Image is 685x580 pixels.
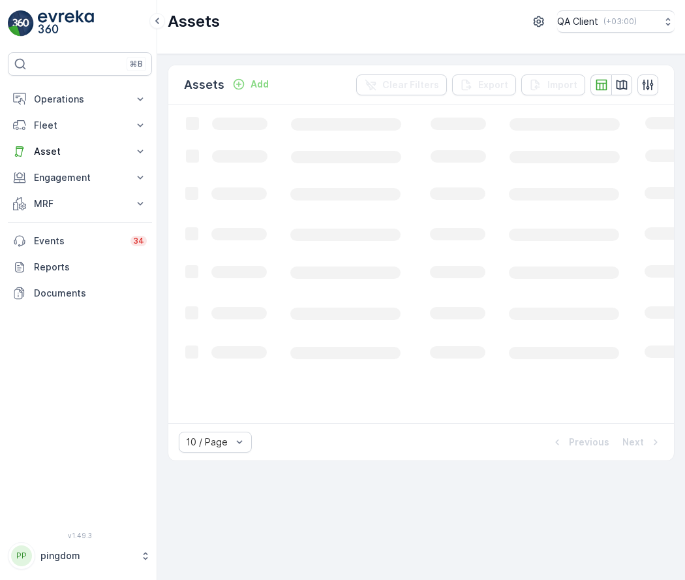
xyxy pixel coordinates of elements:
[34,234,123,248] p: Events
[133,236,144,246] p: 34
[130,59,143,69] p: ⌘B
[34,197,126,210] p: MRF
[478,78,508,91] p: Export
[622,436,644,449] p: Next
[547,78,577,91] p: Import
[8,138,152,165] button: Asset
[8,112,152,138] button: Fleet
[8,254,152,280] a: Reports
[8,280,152,306] a: Documents
[557,10,675,33] button: QA Client(+03:00)
[8,10,34,37] img: logo
[34,93,126,106] p: Operations
[168,11,220,32] p: Assets
[356,74,447,95] button: Clear Filters
[34,145,126,158] p: Asset
[549,434,611,450] button: Previous
[621,434,663,450] button: Next
[34,261,147,274] p: Reports
[184,76,224,94] p: Assets
[251,78,269,91] p: Add
[38,10,94,37] img: logo_light-DOdMpM7g.png
[8,228,152,254] a: Events34
[34,287,147,300] p: Documents
[8,191,152,217] button: MRF
[452,74,516,95] button: Export
[11,545,32,566] div: PP
[8,532,152,540] span: v 1.49.3
[34,119,126,132] p: Fleet
[569,436,609,449] p: Previous
[34,171,126,184] p: Engagement
[40,549,134,562] p: pingdom
[521,74,585,95] button: Import
[557,15,598,28] p: QA Client
[8,86,152,112] button: Operations
[603,16,637,27] p: ( +03:00 )
[227,76,274,92] button: Add
[8,542,152,570] button: PPpingdom
[382,78,439,91] p: Clear Filters
[8,165,152,191] button: Engagement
